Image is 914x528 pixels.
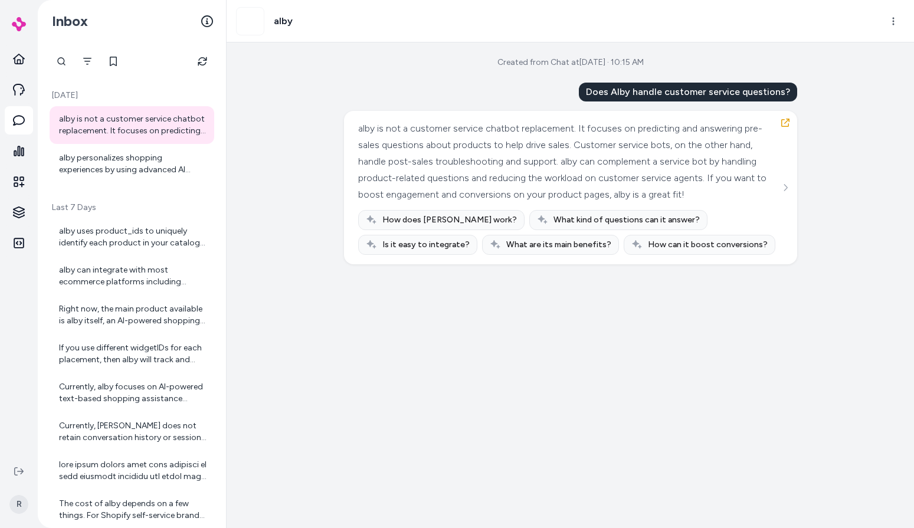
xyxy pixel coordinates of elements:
[7,486,31,523] button: R
[778,181,792,195] button: See more
[50,145,214,183] a: alby personalizes shopping experiences by using advanced AI technology to understand and predict ...
[59,113,207,137] div: alby is not a customer service chatbot replacement. It focuses on predicting and answering pre-sa...
[50,257,214,295] a: alby can integrate with most ecommerce platforms including custom platforms. So yes, it can work ...
[553,214,700,226] span: What kind of questions can it answer?
[579,83,797,101] div: Does Alby handle customer service questions?
[237,8,264,35] img: alby.com
[59,498,207,522] div: The cost of alby depends on a few things. For Shopify self-service brands, pricing is based on As...
[50,335,214,373] a: If you use different widgetIDs for each placement, then alby will track and report on each widget...
[506,239,611,251] span: What are its main benefits?
[50,218,214,256] a: alby uses product_ids to uniquely identify each product in your catalog so it can deliver accurat...
[274,14,293,28] h3: alby
[382,239,470,251] span: Is it easy to integrate?
[358,120,780,203] div: alby is not a customer service chatbot replacement. It focuses on predicting and answering pre-sa...
[59,420,207,444] div: Currently, [PERSON_NAME] does not retain conversation history or session data across products for...
[59,303,207,327] div: Right now, the main product available is alby itself, an AI-powered shopping assistant designed t...
[59,459,207,483] div: lore ipsum dolors amet cons adipisci el sedd eiusmodt incididu utl etdol magn aliqu: - EN Adminim...
[59,152,207,176] div: alby personalizes shopping experiences by using advanced AI technology to understand and predict ...
[76,50,99,73] button: Filter
[59,225,207,249] div: alby uses product_ids to uniquely identify each product in your catalog so it can deliver accurat...
[50,202,214,214] p: Last 7 Days
[382,214,517,226] span: How does [PERSON_NAME] work?
[50,413,214,451] a: Currently, [PERSON_NAME] does not retain conversation history or session data across products for...
[9,495,28,514] span: R
[59,381,207,405] div: Currently, alby focuses on AI-powered text-based shopping assistance directly on product pages. V...
[59,342,207,366] div: If you use different widgetIDs for each placement, then alby will track and report on each widget...
[50,374,214,412] a: Currently, alby focuses on AI-powered text-based shopping assistance directly on product pages. V...
[52,12,88,30] h2: Inbox
[497,57,644,68] div: Created from Chat at [DATE] · 10:15 AM
[648,239,768,251] span: How can it boost conversions?
[50,90,214,101] p: [DATE]
[12,17,26,31] img: alby Logo
[50,106,214,144] a: alby is not a customer service chatbot replacement. It focuses on predicting and answering pre-sa...
[50,296,214,334] a: Right now, the main product available is alby itself, an AI-powered shopping assistant designed t...
[191,50,214,73] button: Refresh
[50,452,214,490] a: lore ipsum dolors amet cons adipisci el sedd eiusmodt incididu utl etdol magn aliqu: - EN Adminim...
[59,264,207,288] div: alby can integrate with most ecommerce platforms including custom platforms. So yes, it can work ...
